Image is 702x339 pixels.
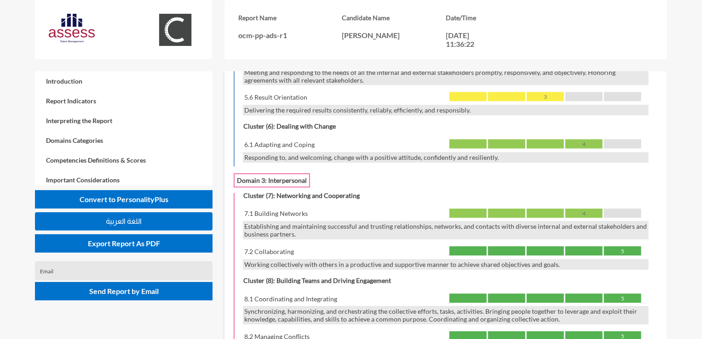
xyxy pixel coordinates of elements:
h3: Date/Time [446,14,549,22]
div: 7.1 Building Networks [243,209,446,219]
div: 7.2 Collaborating [243,246,446,257]
img: OCM.svg [152,14,198,46]
a: Report Indicators [35,91,213,111]
p: ocm-pp-ads-r1 [238,31,342,40]
p: [PERSON_NAME] [342,31,446,40]
h4: Cluster (7): Networking and Cooperating [241,189,362,202]
div: 5 [604,246,641,255]
div: Delivering the required results consistently, reliably, efficiently, and responsibly. [243,105,648,115]
span: Convert to PersonalityPlus [80,195,168,203]
img: AssessLogoo.svg [49,14,95,43]
div: Responding to, and welcoming, change with a positive attitude, confidently and resiliently. [243,152,648,163]
div: Meeting and responding to the needs of all the internal and external stakeholders promptly, respo... [243,67,648,85]
a: Domains Categories [35,130,213,150]
p: [DATE] 11:36:22 [446,31,487,48]
div: 4 [565,209,603,218]
div: 5 [604,294,641,303]
button: Convert to PersonalityPlus [35,190,213,209]
span: Export Report As PDF [88,239,160,248]
h3: Candidate Name [342,14,446,22]
button: Export Report As PDF [35,234,213,253]
div: Working collectively with others in a productive and supportive manner to achieve shared objectiv... [243,259,648,270]
div: Establishing and maintaining successful and trusting relationships, networks, and contacts with d... [243,221,648,239]
a: Introduction [35,71,213,91]
h4: Cluster (8): Building Teams and Driving Engagement [241,274,393,287]
div: 5.6 Result Orientation [243,92,446,102]
h4: Cluster (6): Dealing with Change [241,120,338,132]
button: اللغة العربية [35,212,213,231]
h3: Report Name [238,14,342,22]
span: Send Report by Email [89,287,159,295]
div: Synchronizing, harmonizing, and orchestrating the collective efforts, tasks, activities. Bringing... [243,306,648,324]
div: 6.1 Adapting and Coping [243,139,446,150]
a: Interpreting the Report [35,111,213,130]
div: 4 [565,139,603,148]
span: اللغة العربية [106,217,142,225]
div: 3 [527,92,564,101]
a: Important Considerations [35,170,213,190]
div: 8.1 Coordinating and Integrating [243,294,446,304]
a: Competencies Definitions & Scores [35,150,213,170]
button: Send Report by Email [35,282,213,300]
h3: Domain 3: Interpersonal [234,173,310,187]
